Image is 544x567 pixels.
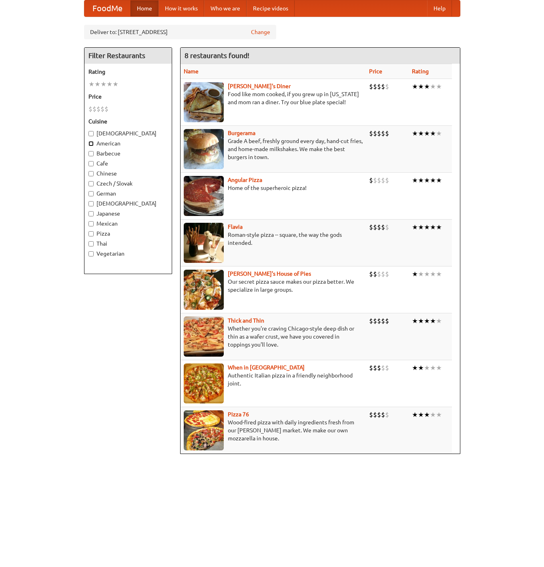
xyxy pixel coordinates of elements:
[88,200,168,208] label: [DEMOGRAPHIC_DATA]
[430,176,436,185] li: ★
[228,270,311,277] a: [PERSON_NAME]'s House of Pies
[385,410,389,419] li: $
[381,223,385,232] li: $
[424,410,430,419] li: ★
[184,371,363,387] p: Authentic Italian pizza in a friendly neighborhood joint.
[430,270,436,278] li: ★
[424,270,430,278] li: ★
[96,105,100,113] li: $
[88,241,94,246] input: Thai
[377,223,381,232] li: $
[430,363,436,372] li: ★
[228,411,249,418] a: Pizza 76
[228,83,291,89] a: [PERSON_NAME]'s Diner
[106,80,112,89] li: ★
[412,410,418,419] li: ★
[385,223,389,232] li: $
[418,129,424,138] li: ★
[112,80,118,89] li: ★
[88,141,94,146] input: American
[184,137,363,161] p: Grade A beef, freshly ground every day, hand-cut fries, and home-made milkshakes. We make the bes...
[430,223,436,232] li: ★
[184,418,363,442] p: Wood-fired pizza with daily ingredients fresh from our [PERSON_NAME] market. We make our own mozz...
[385,129,389,138] li: $
[373,129,377,138] li: $
[369,410,373,419] li: $
[424,223,430,232] li: ★
[184,270,224,310] img: luigis.jpg
[418,176,424,185] li: ★
[373,270,377,278] li: $
[436,176,442,185] li: ★
[436,317,442,325] li: ★
[373,363,377,372] li: $
[88,129,168,137] label: [DEMOGRAPHIC_DATA]
[88,231,94,236] input: Pizza
[84,48,172,64] h4: Filter Restaurants
[436,270,442,278] li: ★
[184,325,363,349] p: Whether you're craving Chicago-style deep dish or thin as a wafer crust, we have you covered in t...
[88,250,168,258] label: Vegetarian
[436,410,442,419] li: ★
[88,131,94,136] input: [DEMOGRAPHIC_DATA]
[418,363,424,372] li: ★
[159,0,204,16] a: How it works
[430,129,436,138] li: ★
[130,0,159,16] a: Home
[88,190,168,198] label: German
[228,317,264,324] a: Thick and Thin
[385,363,389,372] li: $
[377,129,381,138] li: $
[369,176,373,185] li: $
[377,270,381,278] li: $
[88,139,168,147] label: American
[369,317,373,325] li: $
[228,364,305,371] b: When in [GEOGRAPHIC_DATA]
[381,129,385,138] li: $
[84,0,130,16] a: FoodMe
[430,82,436,91] li: ★
[381,82,385,91] li: $
[436,82,442,91] li: ★
[228,177,262,183] a: Angular Pizza
[418,317,424,325] li: ★
[412,270,418,278] li: ★
[369,363,373,372] li: $
[88,80,94,89] li: ★
[184,82,224,122] img: sallys.jpg
[88,149,168,157] label: Barbecue
[184,317,224,357] img: thick.jpg
[100,105,104,113] li: $
[369,68,382,75] a: Price
[377,176,381,185] li: $
[385,270,389,278] li: $
[436,363,442,372] li: ★
[184,176,224,216] img: angular.jpg
[184,68,199,75] a: Name
[88,240,168,248] label: Thai
[88,105,92,113] li: $
[88,181,94,186] input: Czech / Slovak
[88,191,94,196] input: German
[377,363,381,372] li: $
[88,221,94,226] input: Mexican
[88,93,168,101] h5: Price
[430,317,436,325] li: ★
[412,317,418,325] li: ★
[369,129,373,138] li: $
[373,223,377,232] li: $
[418,410,424,419] li: ★
[94,80,100,89] li: ★
[369,223,373,232] li: $
[88,201,94,206] input: [DEMOGRAPHIC_DATA]
[412,363,418,372] li: ★
[100,80,106,89] li: ★
[385,317,389,325] li: $
[228,130,255,136] a: Burgerama
[88,211,94,216] input: Japanese
[88,171,94,176] input: Chinese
